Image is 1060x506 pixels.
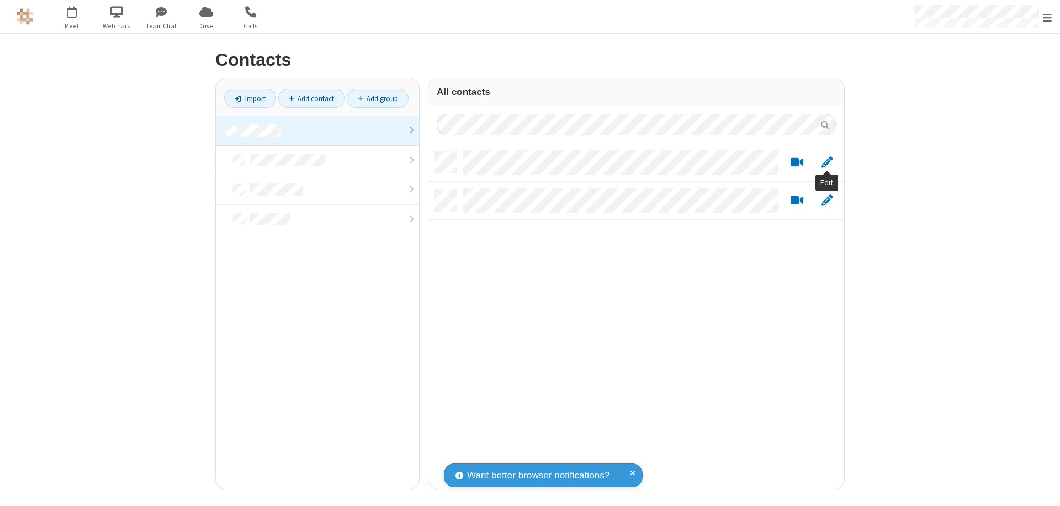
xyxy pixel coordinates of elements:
div: grid [428,144,844,489]
span: Calls [230,21,272,31]
button: Start a video meeting [786,194,808,208]
span: Drive [185,21,227,31]
span: Want better browser notifications? [467,468,609,483]
a: Add group [347,89,409,108]
span: Team Chat [141,21,182,31]
button: Edit [816,156,838,170]
a: Add contact [278,89,345,108]
h2: Contacts [215,50,845,70]
img: QA Selenium DO NOT DELETE OR CHANGE [17,8,33,25]
button: Edit [816,194,838,208]
span: Webinars [96,21,137,31]
h3: All contacts [437,87,836,97]
span: Meet [51,21,93,31]
a: Import [224,89,276,108]
button: Start a video meeting [786,156,808,170]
